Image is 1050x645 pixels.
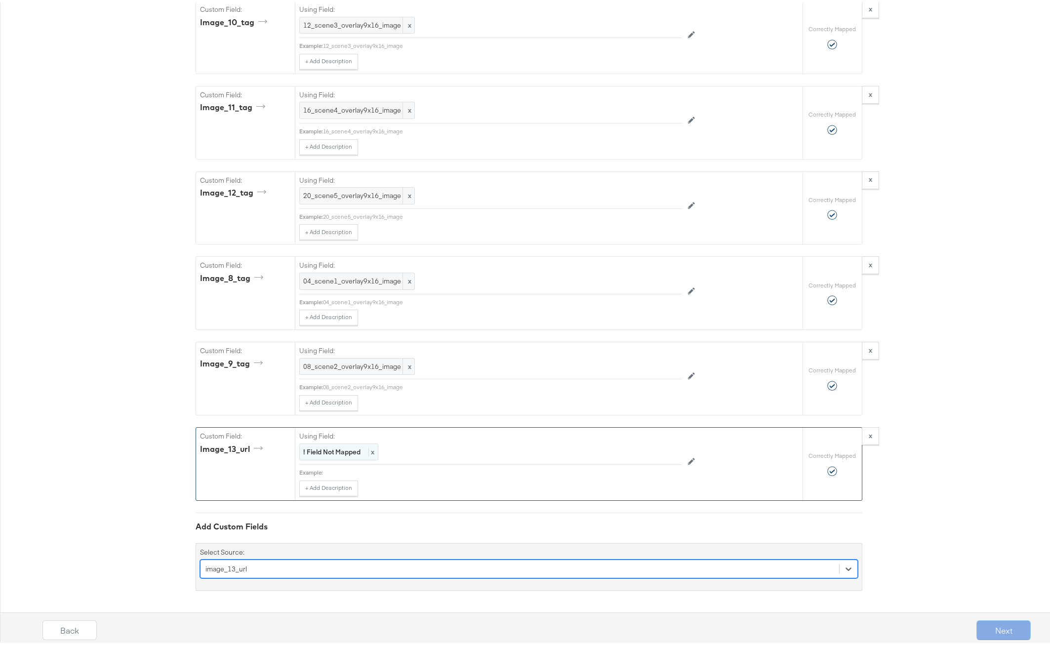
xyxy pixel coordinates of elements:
div: 08_scene2_overlay9x16_image [323,381,682,389]
strong: x [869,172,872,181]
label: Correctly Mapped [808,449,856,457]
label: Using Field: [299,429,682,439]
label: Custom Field: [200,173,291,183]
span: x [403,185,414,202]
label: Custom Field: [200,2,291,12]
strong: x [869,343,872,352]
div: Example: [299,40,323,47]
button: + Add Description [299,222,358,238]
label: Correctly Mapped [808,194,856,202]
div: image_11_tag [200,99,269,111]
div: Example: [299,125,323,133]
label: Correctly Mapped [808,279,856,287]
strong: x [869,429,872,438]
span: 16_scene4_overlay9x16_image [303,103,411,113]
div: 04_scene1_overlay9x16_image [323,296,682,304]
label: Custom Field: [200,429,291,439]
label: Using Field: [299,344,682,353]
span: 08_scene2_overlay9x16_image [303,360,411,369]
strong: x [869,258,872,267]
span: 20_scene5_overlay9x16_image [303,189,411,198]
button: Back [42,618,97,638]
span: x [403,15,414,31]
button: + Add Description [299,51,358,67]
div: 20_scene5_overlay9x16_image [323,210,682,218]
strong: x [869,2,872,11]
label: Custom Field: [200,344,291,353]
span: x [403,271,414,287]
div: image_12_tag [200,185,270,196]
button: x [862,169,879,187]
button: x [862,339,879,357]
div: 12_scene3_overlay9x16_image [323,40,682,47]
div: image_13_url [200,441,266,452]
div: Example: [299,466,323,474]
button: + Add Description [299,393,358,408]
button: x [862,425,879,443]
label: Select Source: [200,545,244,555]
button: + Add Description [299,137,358,153]
label: Using Field: [299,258,682,268]
label: Using Field: [299,88,682,97]
button: + Add Description [299,478,358,494]
label: Custom Field: [200,88,291,97]
strong: ! Field Not Mapped [303,445,361,454]
div: Example: [299,381,323,389]
label: Correctly Mapped [808,108,856,116]
span: x [403,100,414,116]
div: image_8_tag [200,270,267,282]
label: Correctly Mapped [808,23,856,31]
button: x [862,83,879,101]
span: 04_scene1_overlay9x16_image [303,274,411,283]
button: x [862,254,879,272]
span: x [368,445,374,454]
label: Correctly Mapped [808,364,856,372]
div: Add Custom Fields [196,519,862,530]
div: 16_scene4_overlay9x16_image [323,125,682,133]
div: image_9_tag [200,356,266,367]
span: x [403,356,414,372]
div: Example: [299,296,323,304]
label: Using Field: [299,173,682,183]
button: + Add Description [299,307,358,323]
div: Example: [299,210,323,218]
span: 12_scene3_overlay9x16_image [303,18,411,28]
div: image_13_url [205,562,247,571]
strong: x [869,87,872,96]
label: Using Field: [299,2,682,12]
div: image_10_tag [200,14,271,26]
label: Custom Field: [200,258,291,268]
